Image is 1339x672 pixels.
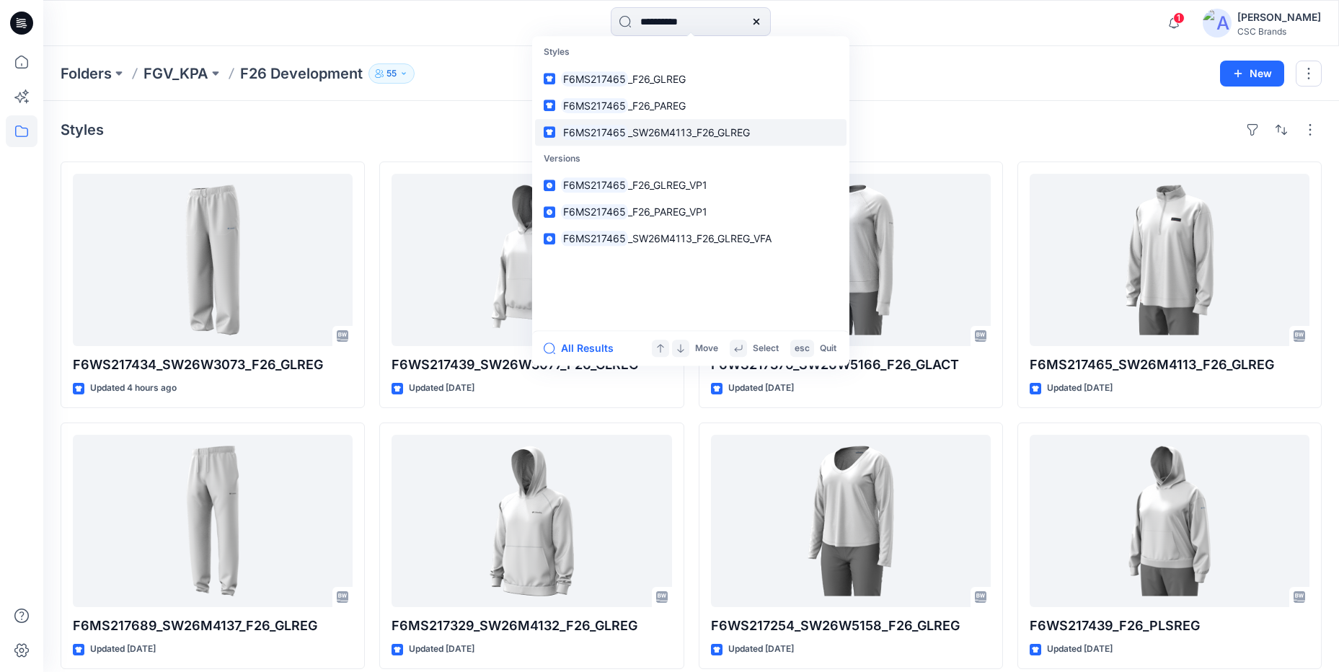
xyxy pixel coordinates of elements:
[535,198,847,225] a: F6MS217465_F26_PAREG_VP1
[711,616,991,636] p: F6WS217254_SW26W5158_F26_GLREG
[1237,9,1321,26] div: [PERSON_NAME]
[392,355,671,375] p: F6WS217439_SW26W3077_F26_GLREG
[143,63,208,84] a: FGV_KPA
[561,177,628,194] mark: F6MS217465
[1203,9,1232,37] img: avatar
[1237,26,1321,37] div: CSC Brands
[628,73,686,85] span: _F26_GLREG
[61,63,112,84] a: Folders
[544,340,623,357] button: All Results
[820,341,836,356] p: Quit
[711,355,991,375] p: F6WS217376_SW26W5166_F26_GLACT
[535,119,847,146] a: F6MS217465_SW26M4113_F26_GLREG
[561,204,628,221] mark: F6MS217465
[409,642,474,657] p: Updated [DATE]
[535,172,847,198] a: F6MS217465_F26_GLREG_VP1
[392,616,671,636] p: F6MS217329_SW26M4132_F26_GLREG
[695,341,718,356] p: Move
[386,66,397,81] p: 55
[368,63,415,84] button: 55
[628,205,707,218] span: _F26_PAREG_VP1
[628,126,750,138] span: _SW26M4113_F26_GLREG
[628,179,707,191] span: _F26_GLREG_VP1
[73,435,353,607] a: F6MS217689_SW26M4137_F26_GLREG
[728,381,794,396] p: Updated [DATE]
[1030,174,1309,346] a: F6MS217465_SW26M4113_F26_GLREG
[753,341,779,356] p: Select
[409,381,474,396] p: Updated [DATE]
[795,341,810,356] p: esc
[711,174,991,346] a: F6WS217376_SW26W5166_F26_GLACT
[711,435,991,607] a: F6WS217254_SW26W5158_F26_GLREG
[535,39,847,66] p: Styles
[1173,12,1185,24] span: 1
[392,435,671,607] a: F6MS217329_SW26M4132_F26_GLREG
[90,381,177,396] p: Updated 4 hours ago
[535,225,847,252] a: F6MS217465_SW26M4113_F26_GLREG_VFA
[240,63,363,84] p: F26 Development
[535,146,847,172] p: Versions
[392,174,671,346] a: F6WS217439_SW26W3077_F26_GLREG
[1220,61,1284,87] button: New
[628,232,772,244] span: _SW26M4113_F26_GLREG_VFA
[561,97,628,114] mark: F6MS217465
[73,174,353,346] a: F6WS217434_SW26W3073_F26_GLREG
[628,100,686,112] span: _F26_PAREG
[73,355,353,375] p: F6WS217434_SW26W3073_F26_GLREG
[728,642,794,657] p: Updated [DATE]
[1030,355,1309,375] p: F6MS217465_SW26M4113_F26_GLREG
[61,121,104,138] h4: Styles
[1047,381,1113,396] p: Updated [DATE]
[90,642,156,657] p: Updated [DATE]
[1030,435,1309,607] a: F6WS217439_F26_PLSREG
[535,66,847,92] a: F6MS217465_F26_GLREG
[73,616,353,636] p: F6MS217689_SW26M4137_F26_GLREG
[1030,616,1309,636] p: F6WS217439_F26_PLSREG
[561,124,628,141] mark: F6MS217465
[561,231,628,247] mark: F6MS217465
[1047,642,1113,657] p: Updated [DATE]
[535,92,847,119] a: F6MS217465_F26_PAREG
[561,71,628,87] mark: F6MS217465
